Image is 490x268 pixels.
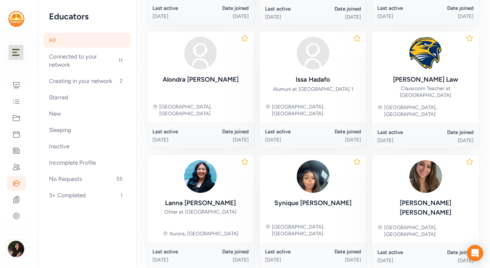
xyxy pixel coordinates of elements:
div: Open Intercom Messenger [467,245,483,261]
div: [DATE] [200,13,248,20]
div: Last active [377,129,425,136]
div: Last active [377,249,425,256]
div: Date joined [313,248,361,255]
div: [GEOGRAPHIC_DATA], [GEOGRAPHIC_DATA] [272,223,361,237]
div: Sleeping [44,122,131,137]
span: 11 [116,56,125,65]
div: Last active [265,5,313,12]
div: New [44,106,131,121]
div: Incomplete Profile [44,155,131,170]
img: sgtonJAyQDGXkpjVJMsM [184,160,217,193]
div: [DATE] [426,257,474,264]
div: Inactive [44,139,131,154]
div: [DATE] [377,137,425,144]
div: [DATE] [200,136,248,143]
div: Classroom Teacher at [GEOGRAPHIC_DATA] [377,85,474,99]
div: Last active [152,248,200,255]
div: [DATE] [152,256,200,263]
div: No Requests [44,171,131,186]
div: [DATE] [313,256,361,263]
div: Synique [PERSON_NAME] [274,198,352,208]
div: [DATE] [426,13,474,20]
div: All [44,33,131,48]
div: Aurora, [GEOGRAPHIC_DATA] [169,230,239,237]
div: [PERSON_NAME] Law [393,75,458,84]
div: Other at [GEOGRAPHIC_DATA] [164,208,236,215]
div: Date joined [426,129,474,136]
div: Date joined [200,5,248,12]
div: [DATE] [152,13,200,20]
div: Creating in your network [44,73,131,88]
img: avatar38fbb18c.svg [184,37,217,69]
div: [GEOGRAPHIC_DATA], [GEOGRAPHIC_DATA] [272,103,361,117]
div: Issa Hadafo [296,75,330,84]
img: 7CtYw2yxSrav3f75D9Bu [409,37,442,69]
div: Date joined [313,5,361,12]
div: [DATE] [377,13,425,20]
img: logo [9,45,23,60]
img: hxt5YgDXRAmyWVOEkHWx [409,160,442,193]
div: Last active [152,128,200,135]
h2: Educators [49,11,125,22]
div: [GEOGRAPHIC_DATA], [GEOGRAPHIC_DATA] [384,224,474,238]
div: Date joined [426,5,474,12]
span: 1 [118,191,125,199]
div: 3+ Completed [44,188,131,203]
div: Last active [377,5,425,12]
div: [GEOGRAPHIC_DATA], [GEOGRAPHIC_DATA] [159,103,249,117]
div: Alondra [PERSON_NAME] [163,75,239,84]
div: [DATE] [265,14,313,20]
div: [DATE] [265,256,313,263]
span: 2 [117,77,125,85]
div: Date joined [313,128,361,135]
div: Date joined [200,248,248,255]
div: Last active [265,128,313,135]
div: [DATE] [152,136,200,143]
div: Last active [265,248,313,255]
img: 0uX1V5JISelAVZ5G5WWJ [297,160,329,193]
div: [GEOGRAPHIC_DATA], [GEOGRAPHIC_DATA] [384,104,474,118]
div: Alumuni at [GEOGRAPHIC_DATA] 1 [273,86,353,93]
div: [PERSON_NAME] [PERSON_NAME] [377,198,474,217]
div: [DATE] [426,137,474,144]
div: Date joined [426,249,474,256]
span: 55 [114,175,125,183]
div: [DATE] [265,136,313,143]
img: avatar38fbb18c.svg [297,37,329,69]
div: [DATE] [377,257,425,264]
img: logo [8,11,24,27]
div: Connected to your network [44,49,131,72]
div: Last active [152,5,200,12]
div: [DATE] [200,256,248,263]
div: Lanna [PERSON_NAME] [165,198,236,208]
div: Starred [44,90,131,105]
div: Date joined [200,128,248,135]
div: [DATE] [313,14,361,20]
div: [DATE] [313,136,361,143]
